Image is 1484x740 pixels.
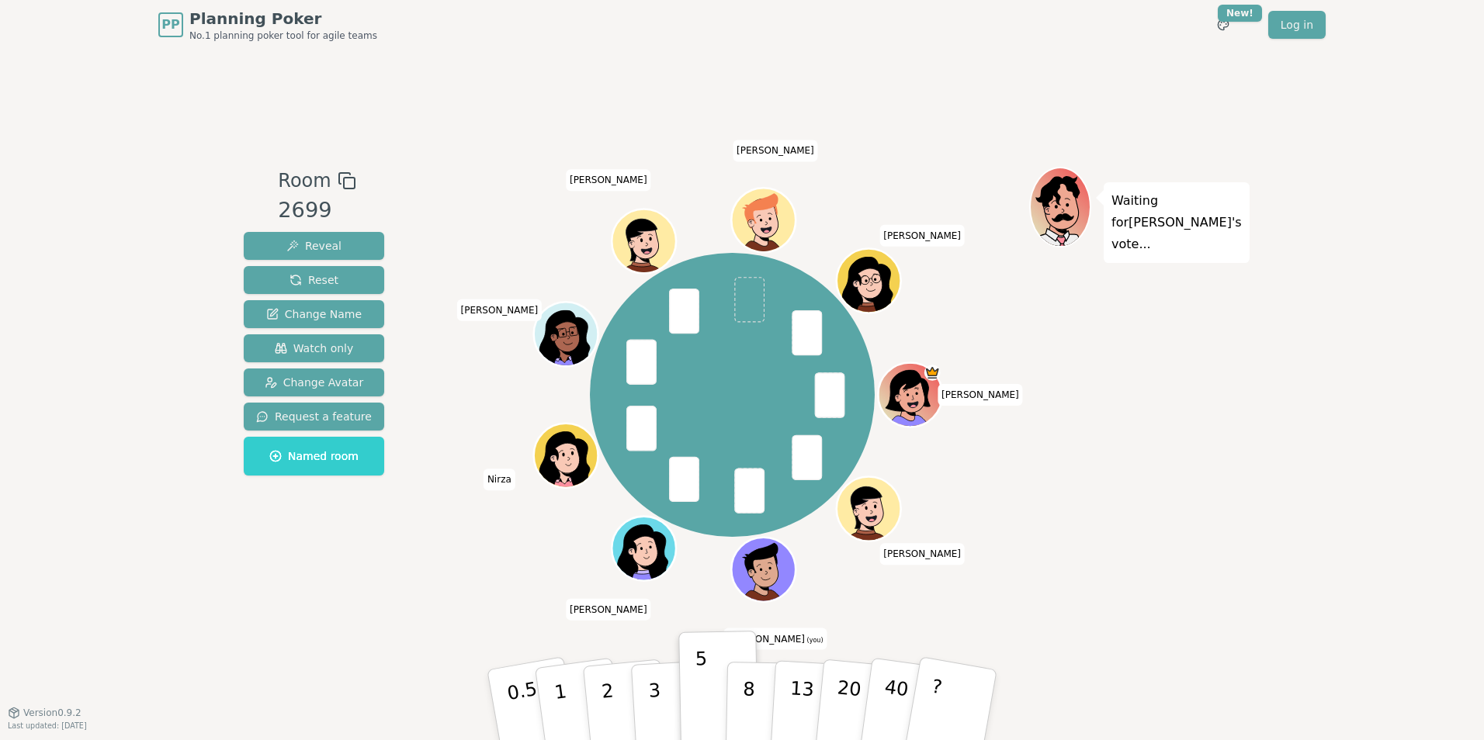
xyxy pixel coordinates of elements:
span: Reset [290,272,338,288]
span: (you) [805,637,823,644]
span: Named room [269,448,359,464]
a: Log in [1268,11,1326,39]
button: Version0.9.2 [8,707,81,719]
p: Waiting for [PERSON_NAME] 's vote... [1111,190,1242,255]
button: Named room [244,437,384,475]
span: Planning Poker [189,8,377,29]
button: Change Name [244,300,384,328]
span: Change Avatar [265,375,364,390]
span: Request a feature [256,409,372,424]
button: Change Avatar [244,368,384,396]
span: Click to change your name [733,140,818,161]
span: Room [278,167,331,195]
span: Click to change your name [723,628,827,650]
div: New! [1218,5,1262,22]
span: Watch only [275,341,354,356]
span: Click to change your name [484,469,515,490]
span: Click to change your name [456,299,542,321]
span: PP [161,16,179,34]
button: Request a feature [244,403,384,431]
span: Click to change your name [938,384,1023,406]
div: 2699 [278,195,355,226]
button: New! [1209,11,1237,39]
span: Last updated: [DATE] [8,721,87,730]
span: No.1 planning poker tool for agile teams [189,29,377,42]
span: Reveal [286,238,342,254]
span: Click to change your name [566,169,651,191]
p: 5 [695,648,709,731]
button: Watch only [244,334,384,362]
span: Click to change your name [566,599,651,621]
a: PPPlanning PokerNo.1 planning poker tool for agile teams [158,8,377,42]
span: Version 0.9.2 [23,707,81,719]
span: Change Name [266,306,362,322]
button: Reset [244,266,384,294]
button: Click to change your avatar [733,539,793,600]
span: Click to change your name [879,543,965,565]
span: Natasha is the host [924,365,940,381]
span: Click to change your name [879,225,965,247]
button: Reveal [244,232,384,260]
